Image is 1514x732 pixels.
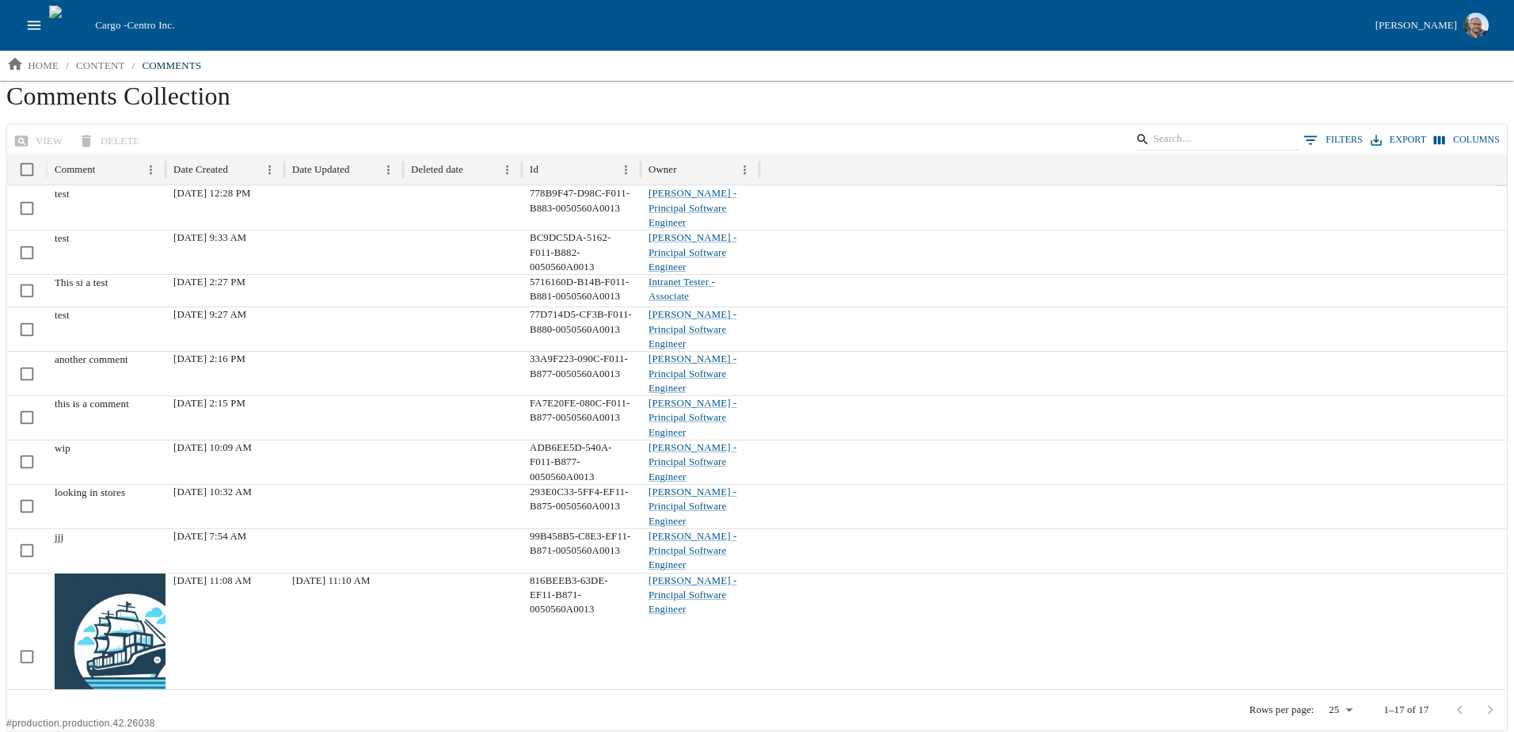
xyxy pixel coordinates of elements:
[522,307,641,351] div: 77D714D5-CF3B-F011-B880-0050560A0013
[649,442,736,482] a: [PERSON_NAME] - Principal Software Engineer
[173,486,252,498] span: 02/26/2025 10:32 AM
[522,230,641,274] div: BC9DC5DA-5162-F011-B882-0050560A0013
[649,486,736,527] a: [PERSON_NAME] - Principal Software Engineer
[522,484,641,528] div: 293E0C33-5FF4-EF11-B875-0050560A0013
[6,81,1508,124] h1: Comments Collection
[173,164,228,176] div: Date Created
[55,275,158,291] p: This si a test
[127,19,174,31] span: Centro Inc.
[55,231,158,246] p: test
[411,164,463,176] div: Deleted date
[292,164,350,176] div: Date Updated
[649,575,736,616] a: [PERSON_NAME] - Principal Software Engineer
[496,159,518,181] button: Menu
[55,440,158,456] p: wip
[142,58,201,74] p: comments
[649,398,736,438] a: [PERSON_NAME] - Principal Software Engineer
[1299,128,1367,152] button: Show filters
[173,232,246,243] span: 07/16/2025 9:33 AM
[173,353,245,364] span: 03/28/2025 2:16 PM
[1320,700,1358,722] div: 25
[55,485,158,501] p: looking in stores
[649,188,736,228] a: [PERSON_NAME] - Principal Software Engineer
[173,575,251,586] span: 01/29/2025 11:08 AM
[1463,13,1489,38] img: Profile image
[649,164,677,176] div: Owner
[230,159,251,181] button: Sort
[615,159,637,181] button: Menu
[259,159,280,181] button: Menu
[1153,128,1276,151] input: Search…
[55,396,158,412] p: this is a comment
[55,574,201,720] img: 2Q==
[55,307,158,323] p: test
[66,58,69,74] li: /
[530,164,538,176] div: Id
[89,17,1368,33] div: Cargo -
[649,353,736,394] a: [PERSON_NAME] - Principal Software Engineer
[49,6,89,45] img: cargo logo
[1430,128,1504,151] button: Select columns
[132,58,135,74] li: /
[173,309,246,320] span: 05/28/2025 9:27 AM
[292,575,370,586] span: 01/29/2025 11:10 AM
[649,531,736,571] a: [PERSON_NAME] - Principal Software Engineer
[135,53,207,78] a: comments
[19,10,49,40] button: open drawer
[649,276,715,302] a: Intranet Tester - Associate
[378,159,399,181] button: Menu
[55,352,158,368] p: another comment
[55,529,158,545] p: jjj
[1135,128,1299,154] div: Search
[352,159,373,181] button: Sort
[649,309,736,349] a: [PERSON_NAME] - Principal Software Engineer
[522,440,641,484] div: ADB6EE5D-540A-F011-B877-0050560A0013
[173,531,246,542] span: 02/05/2025 7:54 AM
[173,442,252,453] span: 03/26/2025 10:09 AM
[540,159,561,181] button: Sort
[55,164,96,176] div: Comment
[140,159,162,181] button: Menu
[1367,128,1430,151] button: Export
[1375,17,1457,35] div: [PERSON_NAME]
[55,186,158,202] p: test
[679,159,700,181] button: Sort
[522,395,641,440] div: FA7E20FE-080C-F011-B877-0050560A0013
[70,53,131,78] a: content
[734,159,755,181] button: Menu
[173,276,245,288] span: 06/17/2025 2:27 PM
[173,188,251,199] span: 09/08/2025 12:28 PM
[173,398,245,409] span: 03/28/2025 2:15 PM
[522,185,641,230] div: 778B9F47-D98C-F011-B883-0050560A0013
[1250,703,1314,717] p: Rows per page:
[76,58,125,74] p: content
[522,274,641,307] div: 5716160D-B14B-F011-B881-0050560A0013
[1369,8,1495,43] button: [PERSON_NAME]
[97,159,119,181] button: Sort
[465,159,486,181] button: Sort
[1383,703,1428,717] p: 1–17 of 17
[649,232,736,273] a: [PERSON_NAME] - Principal Software Engineer
[522,351,641,395] div: 33A9F223-090C-F011-B877-0050560A0013
[522,528,641,573] div: 99B458B5-C8E3-EF11-B871-0050560A0013
[28,58,59,74] p: home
